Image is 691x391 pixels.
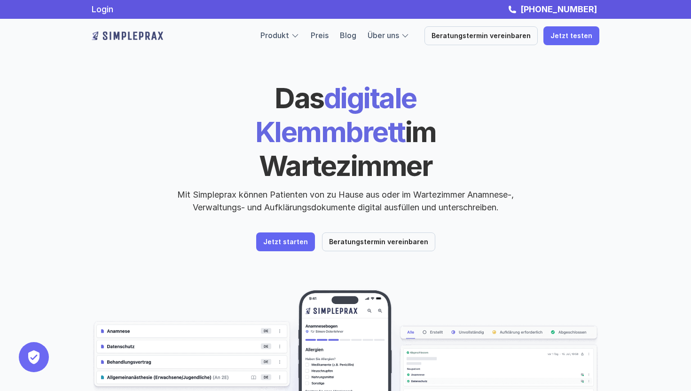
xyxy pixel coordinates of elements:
[340,31,356,40] a: Blog
[322,232,435,251] a: Beratungstermin vereinbaren
[183,81,508,183] h1: digitale Klemmbrett
[259,115,441,183] span: im Wartezimmer
[263,238,308,246] p: Jetzt starten
[368,31,399,40] a: Über uns
[520,4,597,14] strong: [PHONE_NUMBER]
[518,4,599,14] a: [PHONE_NUMBER]
[256,232,315,251] a: Jetzt starten
[329,238,428,246] p: Beratungstermin vereinbaren
[92,4,113,14] a: Login
[543,26,599,45] a: Jetzt testen
[432,32,531,40] p: Beratungstermin vereinbaren
[550,32,592,40] p: Jetzt testen
[169,188,522,214] p: Mit Simpleprax können Patienten von zu Hause aus oder im Wartezimmer Anamnese-, Verwaltungs- und ...
[260,31,289,40] a: Produkt
[275,81,324,115] span: Das
[424,26,538,45] a: Beratungstermin vereinbaren
[311,31,329,40] a: Preis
